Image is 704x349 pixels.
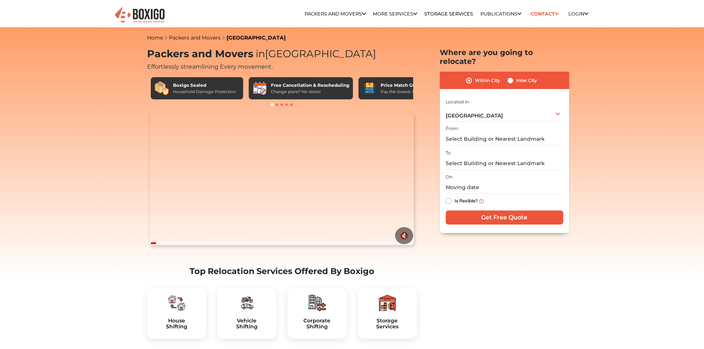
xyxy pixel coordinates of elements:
h5: House Shifting [153,318,200,330]
div: Pay the lowest. Guaranteed! [381,89,437,95]
img: Boxigo [114,6,166,24]
label: Located in [446,99,469,105]
a: Packers and Movers [305,11,366,17]
h5: Storage Services [364,318,411,330]
h2: Top Relocation Services Offered By Boxigo [147,266,417,276]
span: [GEOGRAPHIC_DATA] [253,48,376,60]
img: boxigo_packers_and_movers_plan [378,294,396,312]
a: Login [568,11,588,17]
h1: Packers and Movers [147,48,417,60]
h5: Vehicle Shifting [223,318,271,330]
img: Price Match Guarantee [362,81,377,96]
input: Select Building or Nearest Landmark [446,133,563,146]
a: VehicleShifting [223,318,271,330]
img: Free Cancellation & Rescheduling [252,81,267,96]
label: On [446,174,452,180]
img: Boxigo Sealed [154,81,169,96]
div: Boxigo Sealed [173,82,236,89]
img: boxigo_packers_and_movers_plan [238,294,256,312]
a: Publications [480,11,521,17]
a: [GEOGRAPHIC_DATA] [227,34,286,41]
a: Packers and Movers [169,34,221,41]
img: info [479,199,484,203]
input: Select Building or Nearest Landmark [446,157,563,170]
video: Your browser does not support the video tag. [150,113,414,245]
a: HouseShifting [153,318,200,330]
label: From [446,125,458,132]
a: Home [147,34,163,41]
button: 🔇 [395,227,413,244]
label: Inter City [516,76,537,85]
h2: Where are you going to relocate? [440,48,569,66]
a: Storage Services [424,11,473,17]
div: Price Match Guarantee [381,82,437,89]
a: CorporateShifting [293,318,341,330]
a: Contact [528,8,561,20]
input: Get Free Quote [446,211,563,225]
span: [GEOGRAPHIC_DATA] [446,112,503,119]
a: More services [373,11,417,17]
label: Within City [475,76,500,85]
img: boxigo_packers_and_movers_plan [168,294,186,312]
label: Is flexible? [455,196,478,204]
a: StorageServices [364,318,411,330]
img: boxigo_packers_and_movers_plan [308,294,326,312]
input: Moving date [446,181,563,194]
span: in [256,48,265,60]
label: To [446,150,451,156]
h5: Corporate Shifting [293,318,341,330]
span: Effortlessly streamlining Every movement. [147,63,273,70]
div: Change plans? No stress! [271,89,349,95]
div: Free Cancellation & Rescheduling [271,82,349,89]
div: Household Damage Protection [173,89,236,95]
